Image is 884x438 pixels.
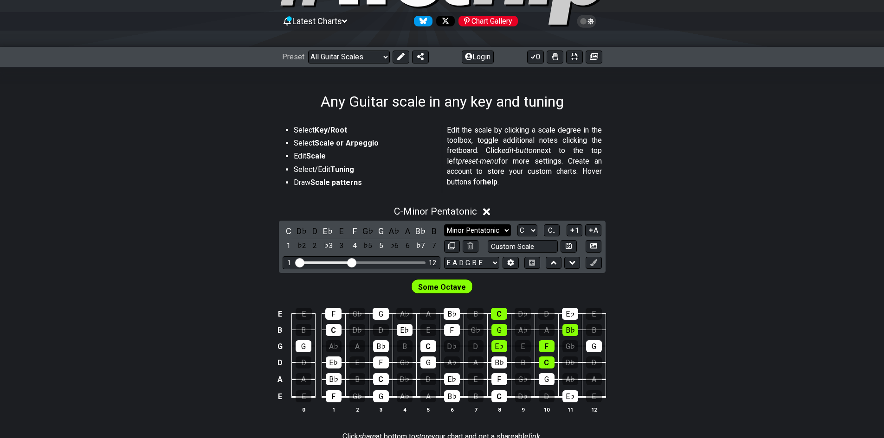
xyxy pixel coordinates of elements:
[294,125,436,138] li: Select
[468,340,484,352] div: D
[586,240,601,253] button: Create Image
[444,324,460,336] div: F
[287,259,291,267] div: 1
[282,52,304,61] span: Preset
[447,125,602,187] p: Edit the scale by clicking a scale degree in the toolbox, toggle additional notes clicking the fr...
[517,224,537,237] select: Tonic/Root
[429,259,436,267] div: 12
[566,51,583,63] button: Print
[274,338,285,355] td: G
[539,324,555,336] div: A
[420,390,436,402] div: A
[274,371,285,388] td: A
[515,340,531,352] div: E
[515,324,531,336] div: A♭
[444,390,460,402] div: B♭
[511,405,535,414] th: 9
[586,308,602,320] div: E
[444,257,499,269] select: Tuning
[491,356,507,368] div: B♭
[558,405,582,414] th: 11
[325,308,342,320] div: F
[283,240,295,252] div: toggle scale degree
[388,225,400,237] div: toggle pitch class
[296,324,311,336] div: B
[538,308,555,320] div: D
[491,308,507,320] div: C
[326,324,342,336] div: C
[296,225,308,237] div: toggle pitch class
[308,51,390,63] select: Preset
[468,390,484,402] div: B
[396,308,413,320] div: A♭
[567,224,582,237] button: 1
[322,405,345,414] th: 1
[336,240,348,252] div: toggle scale degree
[401,240,413,252] div: toggle scale degree
[562,373,578,385] div: A♭
[326,356,342,368] div: E♭
[458,157,498,165] em: preset-menu
[349,390,365,402] div: G♭
[349,308,365,320] div: G♭
[373,308,389,320] div: G
[539,373,555,385] div: G
[296,373,311,385] div: A
[388,240,400,252] div: toggle scale degree
[428,240,440,252] div: toggle scale degree
[394,206,477,217] span: C - Minor Pentatonic
[562,340,578,352] div: G♭
[464,405,487,414] th: 7
[393,405,416,414] th: 4
[315,126,347,134] strong: Key/Root
[547,51,563,63] button: Toggle Dexterity for all fretkits
[375,240,387,252] div: toggle scale degree
[373,390,389,402] div: G
[274,322,285,338] td: B
[467,308,484,320] div: B
[309,225,321,237] div: toggle pitch class
[294,151,436,164] li: Edit
[487,405,511,414] th: 8
[432,16,455,26] a: Follow #fretflip at X
[321,93,564,110] h1: Any Guitar scale in any key and tuning
[296,240,308,252] div: toggle scale degree
[586,356,602,368] div: D
[410,16,432,26] a: Follow #fretflip at Bluesky
[369,405,393,414] th: 3
[412,51,429,63] button: Share Preset
[373,373,389,385] div: C
[397,373,413,385] div: D♭
[345,405,369,414] th: 2
[274,388,285,406] td: E
[415,240,427,252] div: toggle scale degree
[468,373,484,385] div: E
[483,178,497,186] strong: help
[420,340,436,352] div: C
[418,280,466,294] span: First enable full edit mode to edit
[283,225,295,237] div: toggle pitch class
[274,355,285,371] td: D
[362,240,374,252] div: toggle scale degree
[539,340,555,352] div: F
[309,240,321,252] div: toggle scale degree
[397,324,413,336] div: E♭
[415,225,427,237] div: toggle pitch class
[375,225,387,237] div: toggle pitch class
[515,373,531,385] div: G♭
[294,138,436,151] li: Select
[283,256,440,269] div: Visible fret range
[296,308,312,320] div: E
[294,165,436,178] li: Select/Edit
[463,240,478,253] button: Delete
[420,308,436,320] div: A
[491,373,507,385] div: F
[561,240,576,253] button: Store user defined scale
[294,178,436,190] li: Draw
[527,51,544,63] button: 0
[582,405,606,414] th: 12
[306,152,326,160] strong: Scale
[491,390,507,402] div: C
[515,308,531,320] div: D♭
[373,324,389,336] div: D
